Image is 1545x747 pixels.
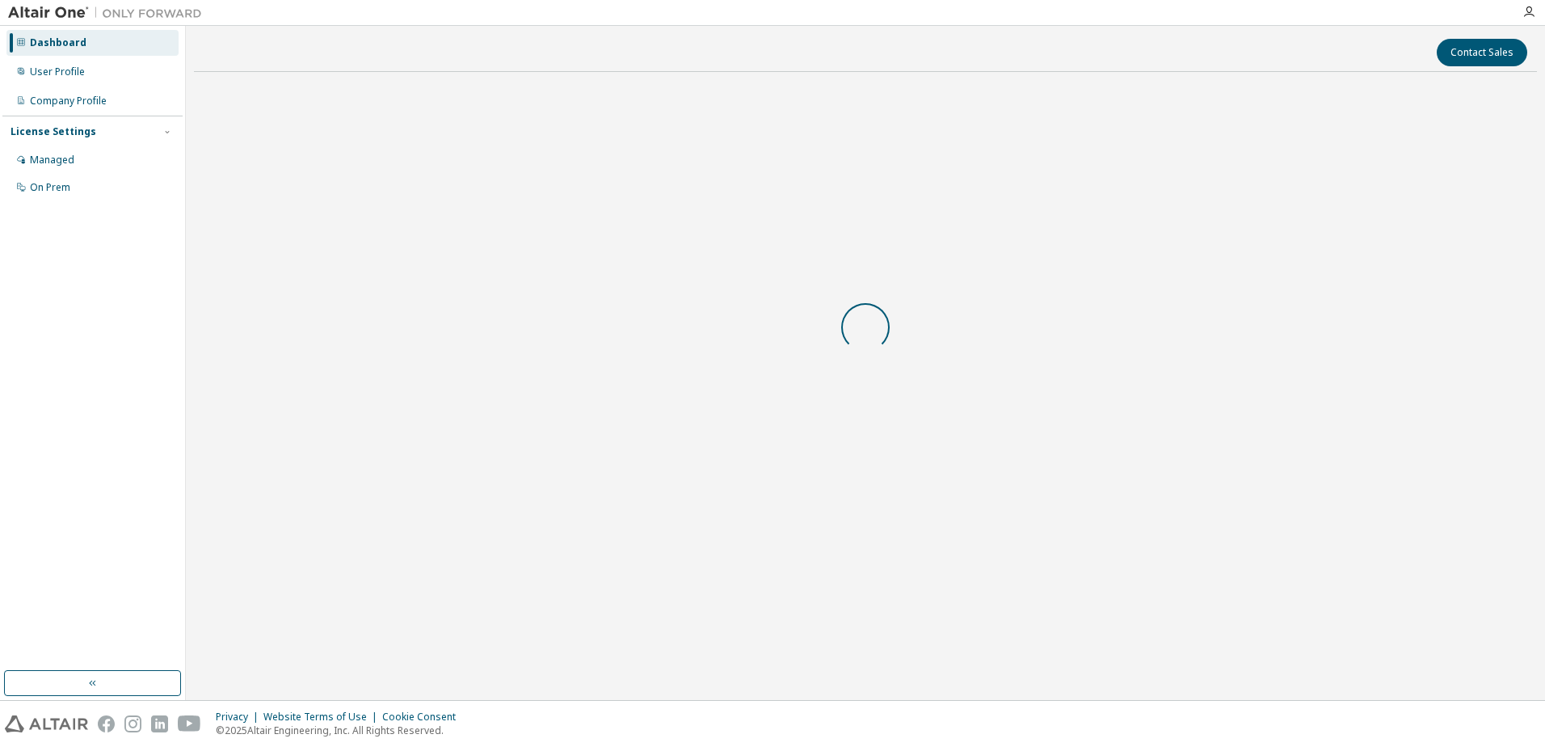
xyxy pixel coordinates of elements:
img: linkedin.svg [151,715,168,732]
div: Managed [30,154,74,167]
div: Privacy [216,711,263,724]
div: User Profile [30,65,85,78]
div: Cookie Consent [382,711,465,724]
div: Website Terms of Use [263,711,382,724]
p: © 2025 Altair Engineering, Inc. All Rights Reserved. [216,724,465,737]
div: Dashboard [30,36,86,49]
button: Contact Sales [1437,39,1527,66]
img: instagram.svg [124,715,141,732]
img: youtube.svg [178,715,201,732]
div: Company Profile [30,95,107,108]
img: Altair One [8,5,210,21]
div: License Settings [11,125,96,138]
div: On Prem [30,181,70,194]
img: facebook.svg [98,715,115,732]
img: altair_logo.svg [5,715,88,732]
